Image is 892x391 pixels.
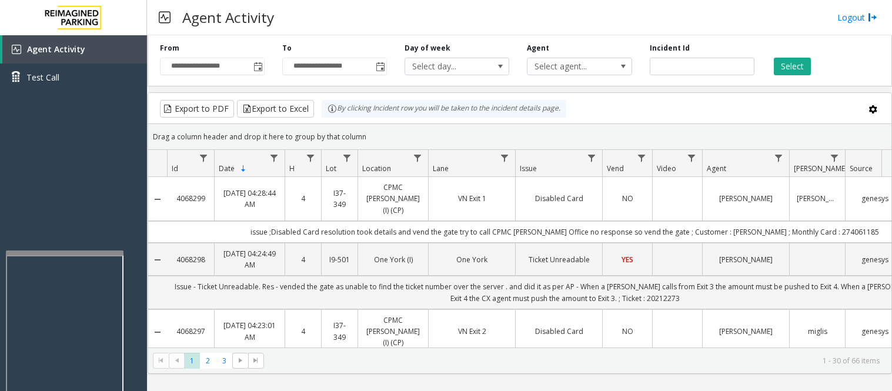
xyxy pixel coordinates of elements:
[657,163,676,173] span: Video
[219,163,235,173] span: Date
[292,326,314,337] a: 4
[622,193,633,203] span: NO
[148,150,891,347] div: Data table
[794,163,847,173] span: [PERSON_NAME]
[222,248,278,270] a: [DATE] 04:24:49 AM
[251,356,260,365] span: Go to the last page
[289,163,295,173] span: H
[523,193,595,204] a: Disabled Card
[174,254,207,265] a: 4068298
[26,71,59,83] span: Test Call
[365,254,421,265] a: One York (I)
[610,254,645,265] a: YES
[622,255,633,265] span: YES
[868,11,877,24] img: logout
[362,163,391,173] span: Location
[184,353,200,369] span: Page 1
[436,254,508,265] a: One York
[2,35,147,64] a: Agent Activity
[148,126,891,147] div: Drag a column header and drop it here to group by that column
[710,193,782,204] a: [PERSON_NAME]
[797,193,838,204] a: [PERSON_NAME]
[527,43,549,54] label: Agent
[174,326,207,337] a: 4068297
[523,326,595,337] a: Disabled Card
[329,254,350,265] a: I9-501
[329,320,350,342] a: I37-349
[322,100,566,118] div: By clicking Incident row you will be taken to the incident details page.
[771,150,787,166] a: Agent Filter Menu
[684,150,700,166] a: Video Filter Menu
[523,254,595,265] a: Ticket Unreadable
[266,150,282,166] a: Date Filter Menu
[216,353,232,369] span: Page 3
[405,58,488,75] span: Select day...
[527,58,610,75] span: Select agent...
[196,150,212,166] a: Id Filter Menu
[584,150,600,166] a: Issue Filter Menu
[237,100,314,118] button: Export to Excel
[148,195,167,204] a: Collapse Details
[433,163,449,173] span: Lane
[172,163,178,173] span: Id
[634,150,650,166] a: Vend Filter Menu
[236,356,245,365] span: Go to the next page
[850,163,873,173] span: Source
[365,182,421,216] a: CPMC [PERSON_NAME] (I) (CP)
[232,353,248,369] span: Go to the next page
[12,45,21,54] img: 'icon'
[373,58,386,75] span: Toggle popup
[222,188,278,210] a: [DATE] 04:28:44 AM
[827,150,843,166] a: Parker Filter Menu
[160,100,234,118] button: Export to PDF
[239,164,248,173] span: Sortable
[292,254,314,265] a: 4
[328,104,337,113] img: infoIcon.svg
[271,356,880,366] kendo-pager-info: 1 - 30 of 66 items
[837,11,877,24] a: Logout
[774,58,811,75] button: Select
[292,193,314,204] a: 4
[707,163,726,173] span: Agent
[436,193,508,204] a: VN Exit 1
[710,326,782,337] a: [PERSON_NAME]
[160,43,179,54] label: From
[251,58,264,75] span: Toggle popup
[436,326,508,337] a: VN Exit 2
[710,254,782,265] a: [PERSON_NAME]
[405,43,450,54] label: Day of week
[282,43,292,54] label: To
[339,150,355,166] a: Lot Filter Menu
[174,193,207,204] a: 4068299
[610,193,645,204] a: NO
[497,150,513,166] a: Lane Filter Menu
[222,320,278,342] a: [DATE] 04:23:01 AM
[610,326,645,337] a: NO
[622,326,633,336] span: NO
[248,353,264,369] span: Go to the last page
[148,255,167,265] a: Collapse Details
[410,150,426,166] a: Location Filter Menu
[520,163,537,173] span: Issue
[159,3,171,32] img: pageIcon
[176,3,280,32] h3: Agent Activity
[200,353,216,369] span: Page 2
[797,326,838,337] a: miglis
[148,327,167,337] a: Collapse Details
[607,163,624,173] span: Vend
[27,44,85,55] span: Agent Activity
[650,43,690,54] label: Incident Id
[365,315,421,349] a: CPMC [PERSON_NAME] (I) (CP)
[329,188,350,210] a: I37-349
[303,150,319,166] a: H Filter Menu
[326,163,336,173] span: Lot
